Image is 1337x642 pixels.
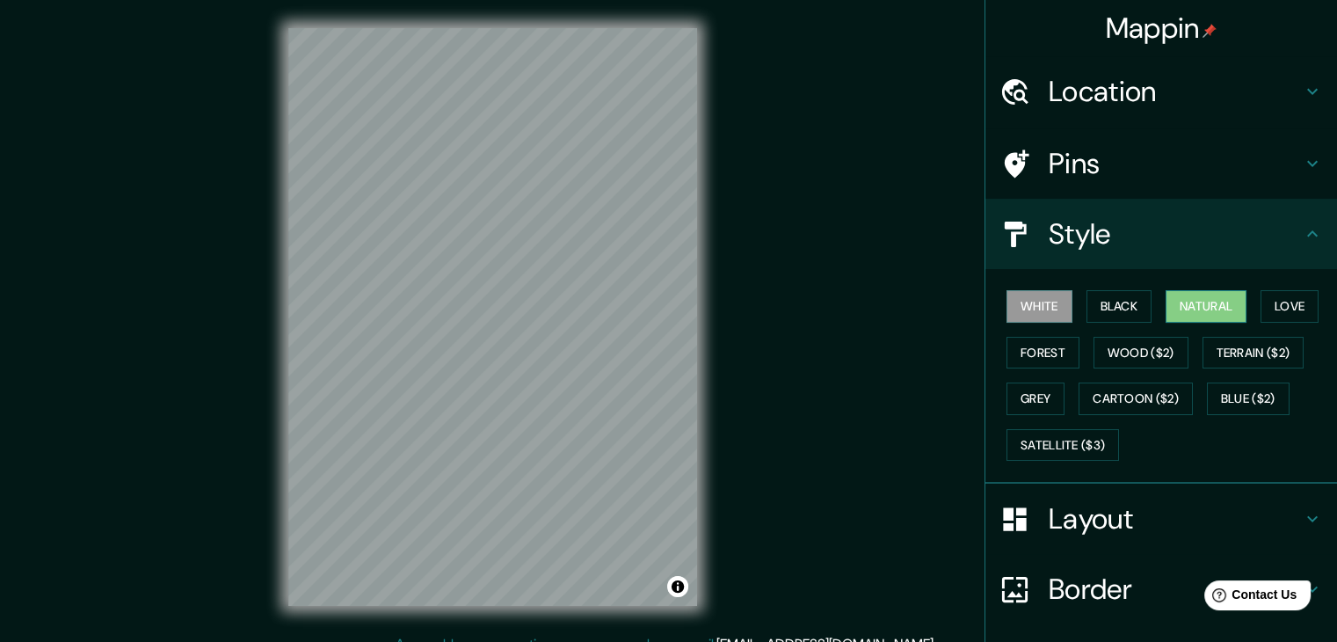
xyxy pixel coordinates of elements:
button: Grey [1006,383,1065,415]
h4: Location [1049,74,1302,109]
button: Terrain ($2) [1203,337,1304,369]
button: Cartoon ($2) [1079,383,1193,415]
h4: Border [1049,572,1302,607]
canvas: Map [288,28,697,606]
button: White [1006,290,1072,323]
button: Love [1261,290,1319,323]
button: Toggle attribution [667,576,688,597]
h4: Style [1049,216,1302,252]
button: Forest [1006,337,1079,369]
h4: Layout [1049,501,1302,536]
iframe: Help widget launcher [1181,573,1318,623]
h4: Pins [1049,146,1302,181]
div: Border [985,554,1337,624]
h4: Mappin [1106,11,1217,46]
img: pin-icon.png [1203,24,1217,38]
div: Pins [985,128,1337,199]
button: Satellite ($3) [1006,429,1119,462]
button: Blue ($2) [1207,383,1290,415]
button: Natural [1166,290,1246,323]
button: Black [1086,290,1152,323]
div: Layout [985,484,1337,554]
button: Wood ($2) [1094,337,1188,369]
div: Location [985,56,1337,127]
div: Style [985,199,1337,269]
